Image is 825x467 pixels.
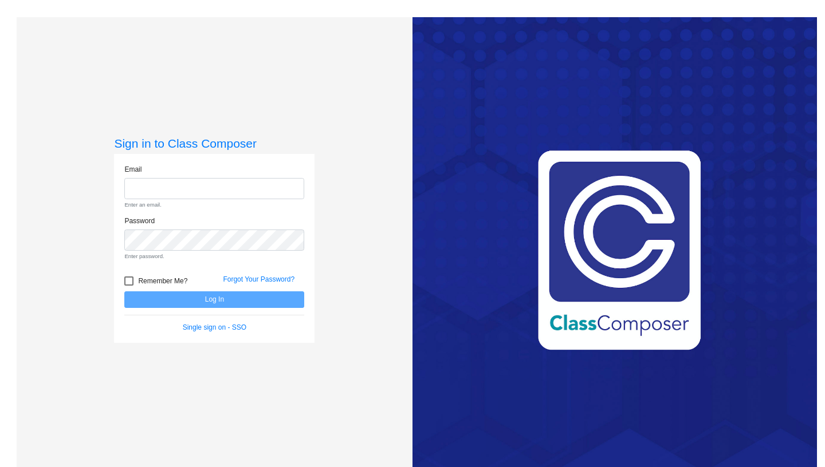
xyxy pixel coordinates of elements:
button: Log In [124,291,304,308]
h3: Sign in to Class Composer [114,136,315,151]
a: Forgot Your Password? [223,275,294,283]
small: Enter password. [124,252,304,260]
a: Single sign on - SSO [183,323,246,331]
span: Remember Me? [138,274,187,288]
label: Email [124,164,142,175]
small: Enter an email. [124,201,304,209]
label: Password [124,216,155,226]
